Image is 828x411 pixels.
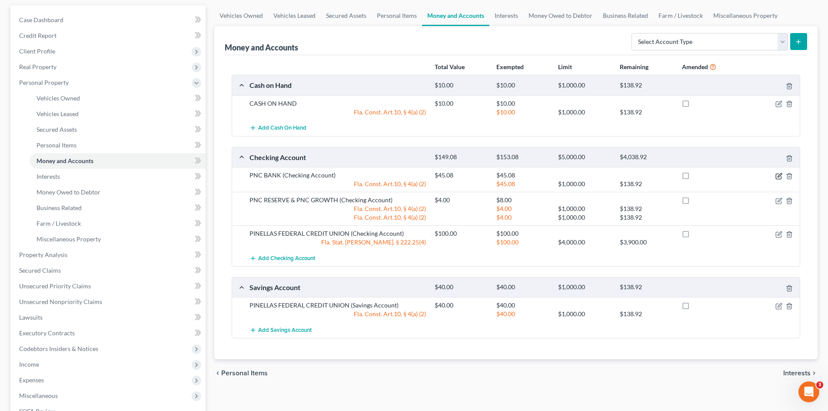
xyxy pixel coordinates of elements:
a: Business Related [598,5,653,26]
div: $1,000.00 [554,180,615,188]
div: $45.08 [430,171,492,180]
span: Client Profile [19,47,55,55]
div: $138.92 [615,81,677,90]
a: Farm / Livestock [653,5,708,26]
div: $10.00 [492,99,554,108]
div: $4,000.00 [554,238,615,247]
span: Expenses [19,376,44,384]
div: $138.92 [615,108,677,117]
div: $40.00 [492,283,554,291]
span: Property Analysis [19,251,67,258]
a: Personal Items [372,5,422,26]
span: Codebtors Insiders & Notices [19,345,98,352]
div: $4,038.92 [615,153,677,161]
div: $100.00 [492,229,554,238]
iframe: Intercom live chat [798,381,819,402]
div: $1,000.00 [554,283,615,291]
strong: Exempted [496,63,524,70]
span: Interests [783,370,811,377]
a: Business Related [30,200,206,216]
div: PNC BANK (Checking Account) [245,171,430,180]
span: Personal Items [221,370,268,377]
i: chevron_left [214,370,221,377]
strong: Limit [558,63,572,70]
div: $138.92 [615,180,677,188]
span: Vehicles Leased [37,110,79,117]
span: Miscellaneous [19,392,58,399]
a: Vehicles Owned [214,5,268,26]
span: Farm / Livestock [37,220,81,227]
div: CASH ON HAND [245,99,430,108]
span: Add Cash on Hand [258,125,306,132]
div: Checking Account [245,153,430,162]
span: Income [19,361,39,368]
div: Cash on Hand [245,80,430,90]
div: $138.92 [615,310,677,318]
div: $40.00 [492,310,554,318]
div: $149.08 [430,153,492,161]
div: $10.00 [430,99,492,108]
span: Lawsuits [19,314,43,321]
a: Lawsuits [12,310,206,325]
span: 3 [816,381,823,388]
a: Executory Contracts [12,325,206,341]
div: Fla. Const. Art.10, § 4(a) (2) [245,108,430,117]
div: $138.92 [615,283,677,291]
span: Money and Accounts [37,157,93,164]
a: Property Analysis [12,247,206,263]
div: $8.00 [492,196,554,204]
a: Farm / Livestock [30,216,206,231]
span: Executory Contracts [19,329,75,337]
a: Money and Accounts [422,5,489,26]
div: $1,000.00 [554,108,615,117]
div: Fla. Const. Art.10, § 4(a) (2) [245,180,430,188]
div: $4.00 [430,196,492,204]
strong: Amended [682,63,708,70]
span: Money Owed to Debtor [37,188,100,196]
div: $1,000.00 [554,81,615,90]
a: Interests [489,5,523,26]
button: Add Cash on Hand [249,120,306,136]
div: $4.00 [492,213,554,222]
span: Secured Assets [37,126,77,133]
a: Credit Report [12,28,206,43]
span: Unsecured Nonpriority Claims [19,298,102,305]
span: Personal Items [37,141,76,149]
span: Interests [37,173,60,180]
div: $45.08 [492,180,554,188]
button: chevron_left Personal Items [214,370,268,377]
div: $1,000.00 [554,213,615,222]
div: $10.00 [492,108,554,117]
span: Secured Claims [19,267,61,274]
div: Fla. Const. Art.10, § 4(a) (2) [245,310,430,318]
span: Personal Property [19,79,69,86]
span: Business Related [37,204,82,211]
div: $40.00 [430,301,492,310]
div: $100.00 [492,238,554,247]
a: Case Dashboard [12,12,206,28]
span: Unsecured Priority Claims [19,282,91,290]
a: Secured Assets [321,5,372,26]
span: Credit Report [19,32,57,39]
strong: Remaining [620,63,648,70]
button: Interests chevron_right [783,370,818,377]
div: Fla. Stat. [PERSON_NAME]. § 222.25(4) [245,238,430,247]
button: Add Savings Account [249,322,312,338]
i: chevron_right [811,370,818,377]
div: $1,000.00 [554,310,615,318]
div: $153.08 [492,153,554,161]
a: Vehicles Leased [30,106,206,122]
div: $138.92 [615,204,677,213]
div: PNC RESERVE & PNC GROWTH (Checking Account) [245,196,430,204]
a: Miscellaneous Property [708,5,783,26]
a: Miscellaneous Property [30,231,206,247]
a: Unsecured Priority Claims [12,278,206,294]
button: Add Checking Account [249,250,315,266]
div: PINELLAS FEDERAL CREDIT UNION (Checking Account) [245,229,430,238]
span: Add Savings Account [258,327,312,334]
span: Vehicles Owned [37,94,80,102]
div: Savings Account [245,283,430,292]
span: Add Checking Account [258,255,315,262]
div: $1,000.00 [554,204,615,213]
div: $5,000.00 [554,153,615,161]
